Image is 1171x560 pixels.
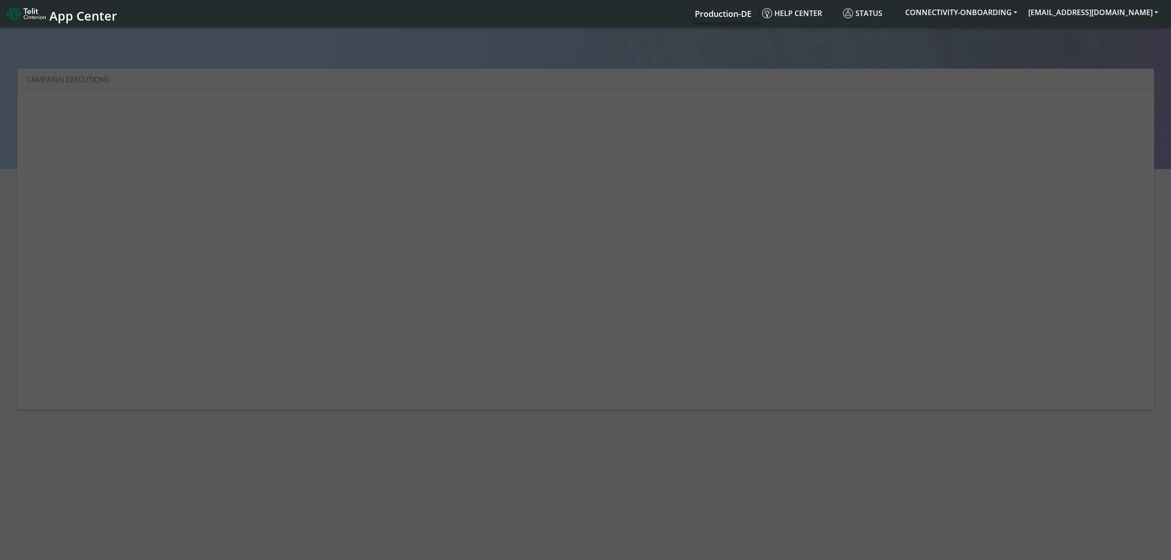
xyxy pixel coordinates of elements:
span: Help center [762,8,822,18]
img: logo-telit-cinterion-gw-new.png [7,6,46,21]
span: App Center [49,7,117,24]
img: knowledge.svg [762,8,772,18]
a: Status [839,4,900,22]
a: Your current platform instance [694,4,751,22]
button: CONNECTIVITY-ONBOARDING [900,4,1023,21]
img: status.svg [843,8,853,18]
a: App Center [7,4,116,23]
a: Help center [758,4,839,22]
span: Status [843,8,882,18]
button: [EMAIL_ADDRESS][DOMAIN_NAME] [1023,4,1164,21]
span: Production-DE [695,8,752,19]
